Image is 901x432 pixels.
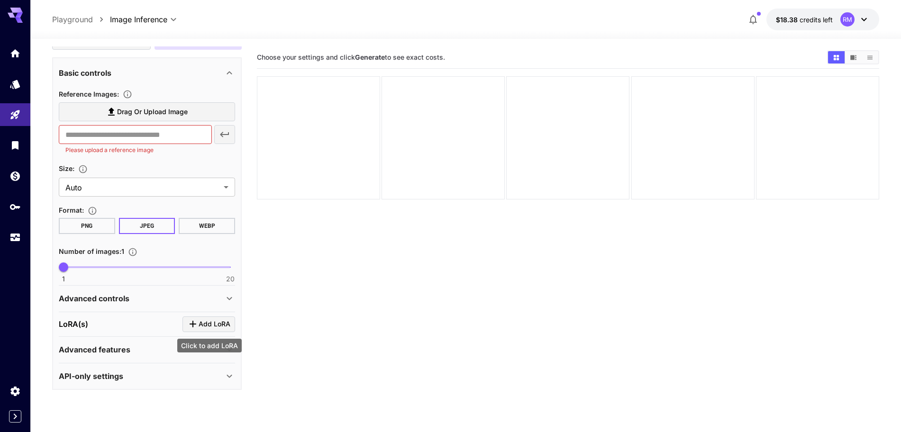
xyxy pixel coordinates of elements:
label: Drag or upload image [59,102,235,122]
p: LoRA(s) [59,318,88,330]
button: WEBP [179,218,235,234]
div: Click to add LoRA [177,339,242,352]
button: Choose the file format for the output image. [84,206,101,216]
span: Auto [65,182,220,193]
div: API-only settings [59,365,235,387]
div: $18.378 [776,15,833,25]
button: Upload a reference image to guide the result. This is needed for Image-to-Image or Inpainting. Su... [119,90,136,99]
p: API-only settings [59,370,123,382]
span: Image Inference [110,14,167,25]
span: Drag or upload image [117,106,188,118]
a: Playground [52,14,93,25]
button: Show images in video view [845,51,862,63]
b: Generate [355,53,385,61]
span: Add LoRA [199,318,230,330]
button: JPEG [119,218,175,234]
span: 1 [62,274,65,284]
div: Playground [9,109,21,121]
span: $18.38 [776,16,800,24]
div: Advanced features [59,338,235,361]
div: Wallet [9,170,21,182]
div: Models [9,78,21,90]
span: Size : [59,164,74,172]
div: API Keys [9,201,21,213]
button: Show images in list view [862,51,878,63]
span: credits left [800,16,833,24]
span: 20 [226,274,235,284]
nav: breadcrumb [52,14,110,25]
div: Settings [9,385,21,397]
button: PNG [59,218,115,234]
div: Library [9,139,21,151]
div: RM [840,12,855,27]
span: Choose your settings and click to see exact costs. [257,53,445,61]
div: Home [9,47,21,59]
button: Expand sidebar [9,410,21,423]
span: Reference Images : [59,90,119,98]
p: Advanced features [59,344,130,355]
p: Advanced controls [59,293,129,304]
div: Usage [9,232,21,243]
span: Number of images : 1 [59,247,124,255]
button: Click to add LoRA [182,316,235,332]
p: Please upload a reference image [65,145,205,155]
button: Show images in grid view [828,51,845,63]
div: Advanced controls [59,287,235,310]
p: Basic controls [59,67,111,79]
button: Specify how many images to generate in a single request. Each image generation will be charged se... [124,247,141,257]
button: Adjust the dimensions of the generated image by specifying its width and height in pixels, or sel... [74,164,91,174]
div: Show images in grid viewShow images in video viewShow images in list view [827,50,879,64]
button: $18.378RM [766,9,879,30]
span: Format : [59,206,84,214]
div: Basic controls [59,62,235,84]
